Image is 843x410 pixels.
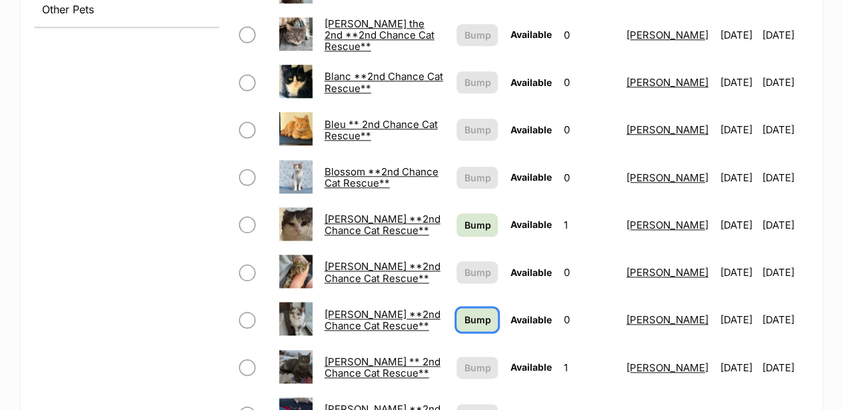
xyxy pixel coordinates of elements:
[325,260,440,284] a: [PERSON_NAME] **2nd Chance Cat Rescue**
[510,77,551,88] span: Available
[325,70,443,94] a: Blanc **2nd Chance Cat Rescue**
[456,357,498,379] button: Bump
[715,297,761,343] td: [DATE]
[558,249,619,295] td: 0
[558,297,619,343] td: 0
[325,355,440,379] a: [PERSON_NAME] ** 2nd Chance Cat Rescue**
[626,361,708,374] a: [PERSON_NAME]
[325,17,434,53] a: [PERSON_NAME] the 2nd **2nd Chance Cat Rescue**
[510,29,551,40] span: Available
[715,345,761,391] td: [DATE]
[762,297,808,343] td: [DATE]
[762,249,808,295] td: [DATE]
[626,266,708,279] a: [PERSON_NAME]
[464,265,490,279] span: Bump
[558,202,619,248] td: 1
[762,59,808,105] td: [DATE]
[464,361,490,375] span: Bump
[325,118,438,142] a: Bleu ** 2nd Chance Cat Rescue**
[626,219,708,231] a: [PERSON_NAME]
[626,29,708,41] a: [PERSON_NAME]
[325,213,440,237] a: [PERSON_NAME] **2nd Chance Cat Rescue**
[510,267,551,278] span: Available
[510,361,551,373] span: Available
[464,75,490,89] span: Bump
[762,345,808,391] td: [DATE]
[510,171,551,183] span: Available
[715,12,761,58] td: [DATE]
[325,308,440,332] a: [PERSON_NAME] **2nd Chance Cat Rescue**
[558,155,619,201] td: 0
[510,219,551,230] span: Available
[626,123,708,136] a: [PERSON_NAME]
[626,171,708,184] a: [PERSON_NAME]
[558,59,619,105] td: 0
[715,202,761,248] td: [DATE]
[510,314,551,325] span: Available
[715,155,761,201] td: [DATE]
[762,202,808,248] td: [DATE]
[464,313,490,327] span: Bump
[456,119,498,141] button: Bump
[325,165,438,189] a: Blossom **2nd Chance Cat Rescue**
[715,249,761,295] td: [DATE]
[626,313,708,326] a: [PERSON_NAME]
[464,123,490,137] span: Bump
[626,76,708,89] a: [PERSON_NAME]
[456,24,498,46] button: Bump
[762,155,808,201] td: [DATE]
[464,218,490,232] span: Bump
[558,12,619,58] td: 0
[456,261,498,283] button: Bump
[510,124,551,135] span: Available
[558,107,619,153] td: 0
[715,107,761,153] td: [DATE]
[715,59,761,105] td: [DATE]
[456,213,498,237] a: Bump
[558,345,619,391] td: 1
[762,12,808,58] td: [DATE]
[456,71,498,93] button: Bump
[464,28,490,42] span: Bump
[456,167,498,189] button: Bump
[456,308,498,331] a: Bump
[762,107,808,153] td: [DATE]
[464,171,490,185] span: Bump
